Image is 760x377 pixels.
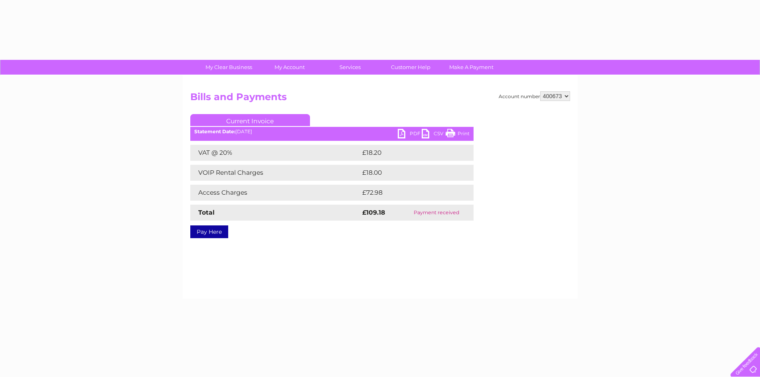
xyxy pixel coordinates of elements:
[190,225,228,238] a: Pay Here
[422,129,446,140] a: CSV
[360,145,457,161] td: £18.20
[190,114,310,126] a: Current Invoice
[360,185,458,201] td: £72.98
[190,91,570,107] h2: Bills and Payments
[360,165,457,181] td: £18.00
[378,60,444,75] a: Customer Help
[198,209,215,216] strong: Total
[190,165,360,181] td: VOIP Rental Charges
[398,129,422,140] a: PDF
[190,185,360,201] td: Access Charges
[190,129,474,134] div: [DATE]
[400,205,473,221] td: Payment received
[362,209,385,216] strong: £109.18
[438,60,504,75] a: Make A Payment
[257,60,322,75] a: My Account
[190,145,360,161] td: VAT @ 20%
[196,60,262,75] a: My Clear Business
[499,91,570,101] div: Account number
[317,60,383,75] a: Services
[194,128,235,134] b: Statement Date:
[446,129,470,140] a: Print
